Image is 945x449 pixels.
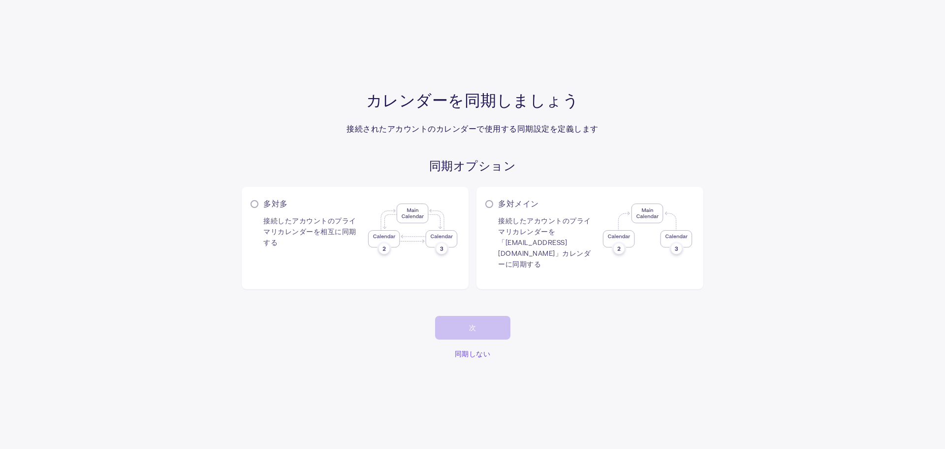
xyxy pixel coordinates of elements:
font: 接続されたアカウントのカレンダーで使用する同期設定を定義します [346,124,598,133]
img: 多対多 [366,204,460,259]
font: 多対多 [263,199,288,208]
font: カレンダーを同期しましょう [366,90,579,109]
font: 接続したアカウントのプライマリカレンダーを相互に同期する [263,216,356,246]
font: 多対メイン [498,199,539,208]
font: 同期しない [455,349,491,358]
font: 接続したアカウントのプライマリカレンダーを「[EMAIL_ADDRESS][DOMAIN_NAME]」カレンダーに同期する [498,216,591,268]
button: 次 [435,316,510,340]
font: 同期オプション [429,158,516,173]
img: 多対一 [600,204,694,259]
font: 次 [469,323,476,332]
